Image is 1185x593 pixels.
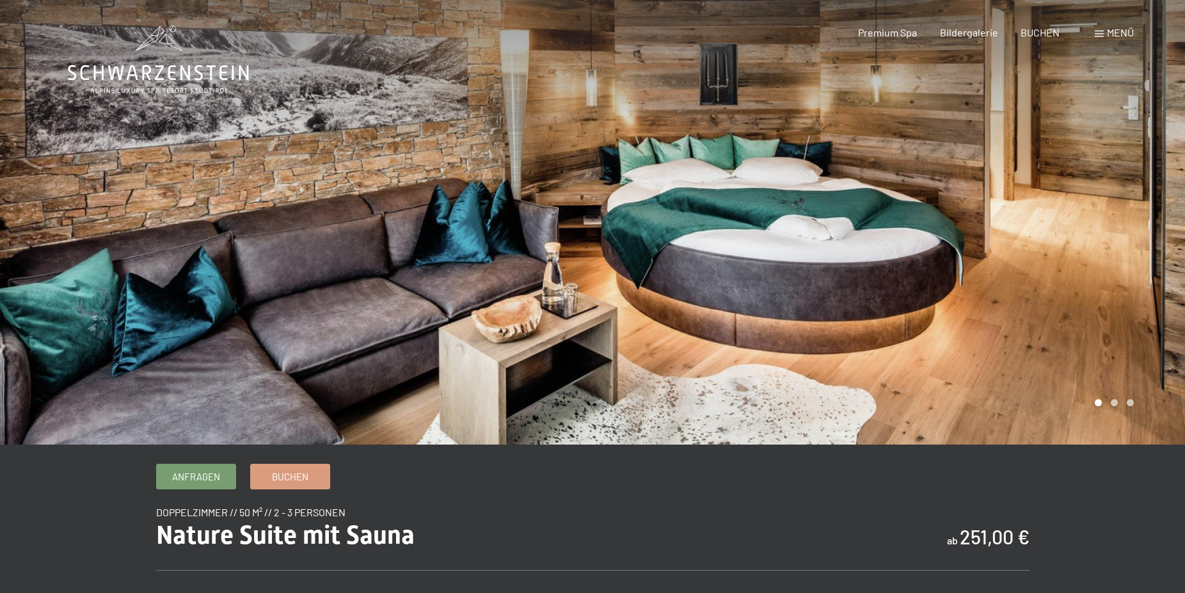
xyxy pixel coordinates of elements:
a: Buchen [251,464,330,489]
span: Doppelzimmer // 50 m² // 2 - 3 Personen [156,506,346,518]
span: Buchen [272,470,308,484]
a: BUCHEN [1021,26,1060,38]
span: Anfragen [172,470,220,484]
a: Anfragen [157,464,235,489]
span: Menü [1107,26,1134,38]
span: Nature Suite mit Sauna [156,520,415,550]
span: ab [947,534,958,546]
b: 251,00 € [960,525,1030,548]
a: Bildergalerie [940,26,998,38]
a: Premium Spa [858,26,917,38]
